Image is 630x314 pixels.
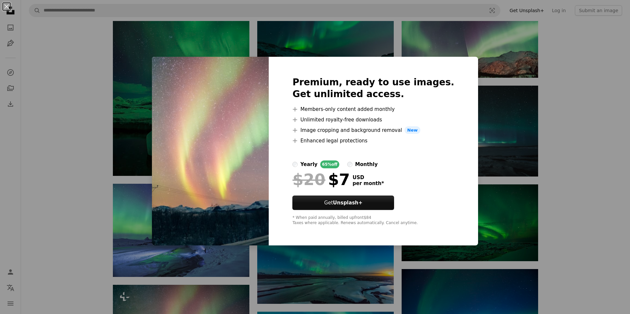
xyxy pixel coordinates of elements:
[292,162,298,167] input: yearly65%off
[292,76,454,100] h2: Premium, ready to use images. Get unlimited access.
[292,105,454,113] li: Members-only content added monthly
[292,126,454,134] li: Image cropping and background removal
[292,116,454,124] li: Unlimited royalty-free downloads
[292,196,394,210] button: GetUnsplash+
[292,171,350,188] div: $7
[405,126,420,134] span: New
[347,162,352,167] input: monthly
[152,57,269,246] img: premium_photo-1668893831646-9e303c462f49
[352,180,384,186] span: per month *
[333,200,363,206] strong: Unsplash+
[320,160,340,168] div: 65% off
[352,175,384,180] span: USD
[292,171,325,188] span: $20
[292,137,454,145] li: Enhanced legal protections
[300,160,317,168] div: yearly
[292,215,454,226] div: * When paid annually, billed upfront $84 Taxes where applicable. Renews automatically. Cancel any...
[355,160,378,168] div: monthly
